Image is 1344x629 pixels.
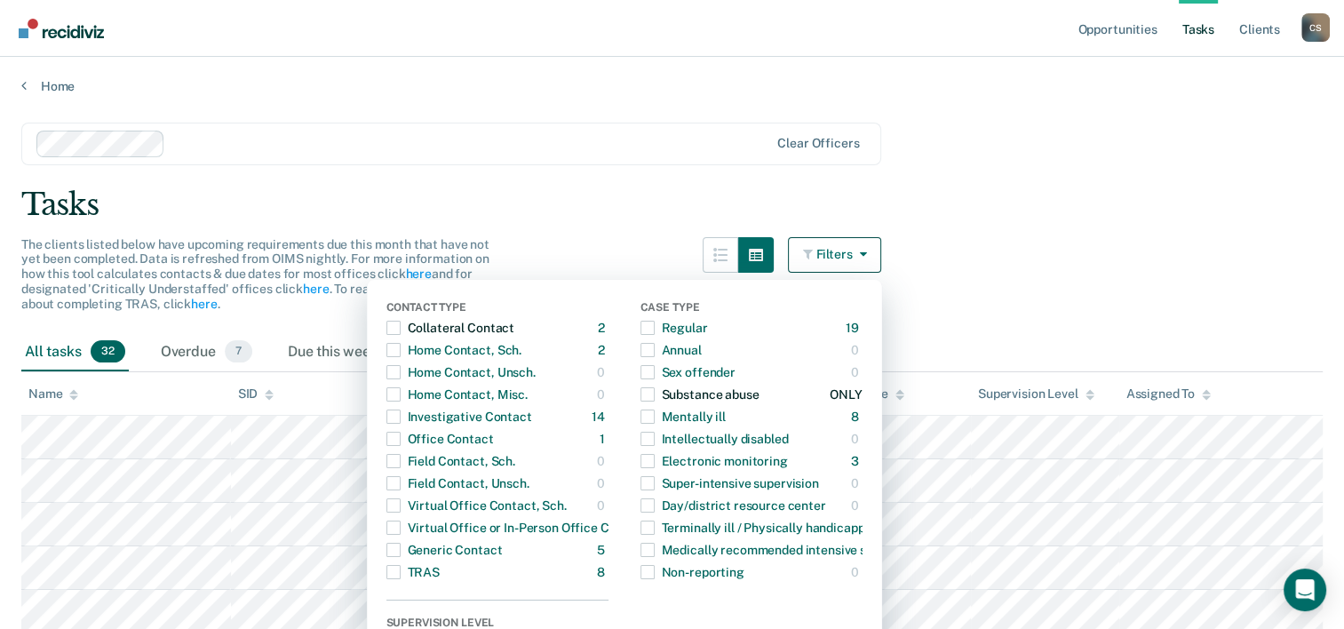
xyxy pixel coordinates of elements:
[1284,569,1326,611] div: Open Intercom Messenger
[851,402,863,431] div: 8
[777,136,859,151] div: Clear officers
[851,491,863,520] div: 0
[788,237,882,273] button: Filters
[598,336,608,364] div: 2
[1301,13,1330,42] div: C S
[597,380,608,409] div: 0
[597,469,608,498] div: 0
[386,536,503,564] div: Generic Contact
[846,314,863,342] div: 19
[191,297,217,311] a: here
[21,78,1323,94] a: Home
[640,558,744,586] div: Non-reporting
[978,386,1094,402] div: Supervision Level
[28,386,78,402] div: Name
[21,237,489,311] span: The clients listed below have upcoming requirements due this month that have not yet been complet...
[21,333,129,372] div: All tasks32
[597,358,608,386] div: 0
[21,187,1323,223] div: Tasks
[284,333,418,372] div: Due this week0
[597,491,608,520] div: 0
[19,19,104,38] img: Recidiviz
[386,402,532,431] div: Investigative Contact
[640,336,702,364] div: Annual
[851,358,863,386] div: 0
[157,333,256,372] div: Overdue7
[386,358,536,386] div: Home Contact, Unsch.
[640,469,819,498] div: Super-intensive supervision
[640,514,879,542] div: Terminally ill / Physically handicapped
[640,380,759,409] div: Substance abuse
[91,340,125,363] span: 32
[640,536,926,564] div: Medically recommended intensive supervision
[600,425,608,453] div: 1
[225,340,252,363] span: 7
[640,447,788,475] div: Electronic monitoring
[386,314,514,342] div: Collateral Contact
[386,447,515,475] div: Field Contact, Sch.
[386,336,521,364] div: Home Contact, Sch.
[1126,386,1211,402] div: Assigned To
[597,536,608,564] div: 5
[851,336,863,364] div: 0
[386,425,494,453] div: Office Contact
[640,314,708,342] div: Regular
[405,267,431,281] a: here
[851,447,863,475] div: 3
[640,301,863,317] div: Case Type
[640,425,789,453] div: Intellectually disabled
[598,314,608,342] div: 2
[851,558,863,586] div: 0
[851,469,863,498] div: 0
[851,425,863,453] div: 0
[386,380,528,409] div: Home Contact, Misc.
[597,558,608,586] div: 8
[640,491,826,520] div: Day/district resource center
[1301,13,1330,42] button: Profile dropdown button
[597,447,608,475] div: 0
[386,469,529,498] div: Field Contact, Unsch.
[238,386,274,402] div: SID
[386,558,440,586] div: TRAS
[640,402,726,431] div: Mentally ill
[830,380,862,409] div: ONLY
[386,301,608,317] div: Contact Type
[592,402,608,431] div: 14
[386,491,567,520] div: Virtual Office Contact, Sch.
[303,282,329,296] a: here
[386,514,648,542] div: Virtual Office or In-Person Office Contact
[640,358,736,386] div: Sex offender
